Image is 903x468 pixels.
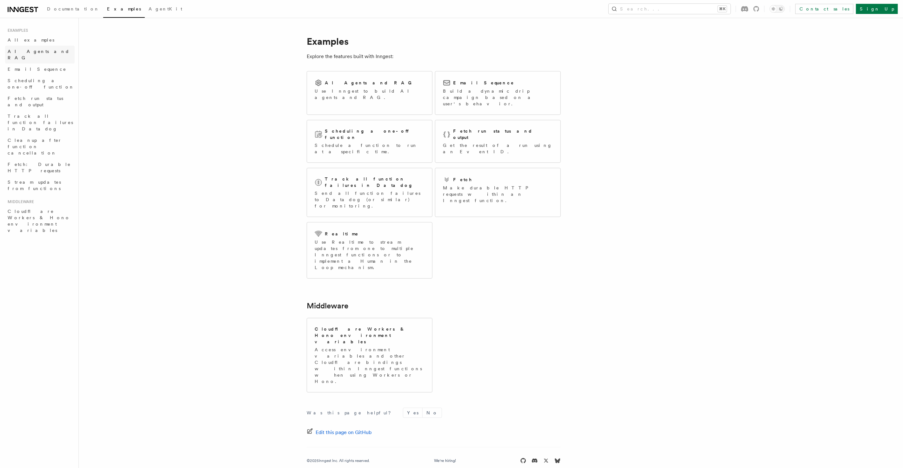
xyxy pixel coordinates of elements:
a: Fetch run status and output [5,93,75,110]
span: Email Sequence [8,67,66,72]
span: Examples [5,28,28,33]
span: Examples [107,6,141,11]
p: Schedule a function to run at a specific time. [315,142,425,155]
p: Get the result of a run using an Event ID. [443,142,553,155]
span: Cloudflare Workers & Hono environment variables [8,209,70,233]
a: Sign Up [856,4,898,14]
span: Documentation [47,6,99,11]
a: Track all function failures in Datadog [5,110,75,135]
button: Search...⌘K [609,4,731,14]
span: All examples [8,37,54,43]
a: RealtimeUse Realtime to stream updates from one to multiple Inngest functions or to implement a H... [307,222,432,279]
a: FetchMake durable HTTP requests within an Inngest function. [435,168,561,217]
h2: Fetch run status and output [453,128,553,141]
span: Fetch run status and output [8,96,63,107]
span: Middleware [5,199,34,204]
button: Toggle dark mode [770,5,785,13]
p: Use Realtime to stream updates from one to multiple Inngest functions or to implement a Human in ... [315,239,425,271]
a: We're hiring! [434,458,456,463]
a: Stream updates from functions [5,176,75,194]
h2: AI Agents and RAG [325,80,415,86]
a: Cleanup after function cancellation [5,135,75,159]
a: Track all function failures in DatadogSend all function failures to Datadog (or similar) for moni... [307,168,432,217]
h2: Realtime [325,231,359,237]
p: Make durable HTTP requests within an Inngest function. [443,185,553,204]
h2: Track all function failures in Datadog [325,176,425,188]
a: Scheduling a one-off functionSchedule a function to run at a specific time. [307,120,432,163]
span: Scheduling a one-off function [8,78,74,89]
span: Fetch: Durable HTTP requests [8,162,71,173]
button: No [423,408,442,418]
a: AI Agents and RAGUse Inngest to build AI agents and RAG. [307,71,432,115]
a: Edit this page on GitHub [307,428,372,437]
h2: Cloudflare Workers & Hono environment variables [315,326,425,345]
span: AgentKit [149,6,182,11]
a: Email SequenceBuild a dynamic drip campaign based on a user's behavior. [435,71,561,115]
span: Edit this page on GitHub [316,428,372,437]
h1: Examples [307,36,561,47]
a: Email Sequence [5,63,75,75]
p: Was this page helpful? [307,410,395,416]
a: Fetch run status and outputGet the result of a run using an Event ID. [435,120,561,163]
a: AgentKit [145,2,186,17]
div: © 2025 Inngest Inc. All rights reserved. [307,458,370,463]
a: Fetch: Durable HTTP requests [5,159,75,176]
p: Access environment variables and other Cloudflare bindings within Inngest functions when using Wo... [315,346,425,385]
a: Documentation [43,2,103,17]
p: Send all function failures to Datadog (or similar) for monitoring. [315,190,425,209]
a: Scheduling a one-off function [5,75,75,93]
kbd: ⌘K [718,6,727,12]
a: Cloudflare Workers & Hono environment variablesAccess environment variables and other Cloudflare ... [307,318,432,392]
span: Stream updates from functions [8,180,61,191]
button: Yes [403,408,422,418]
a: Middleware [307,301,348,310]
p: Explore the features built with Inngest: [307,52,561,61]
h2: Scheduling a one-off function [325,128,425,141]
a: Cloudflare Workers & Hono environment variables [5,206,75,236]
h2: Email Sequence [453,80,514,86]
p: Use Inngest to build AI agents and RAG. [315,88,425,101]
a: AI Agents and RAG [5,46,75,63]
h2: Fetch [453,176,472,183]
a: All examples [5,34,75,46]
span: Track all function failures in Datadog [8,114,73,131]
span: Cleanup after function cancellation [8,138,62,155]
span: AI Agents and RAG [8,49,70,60]
p: Build a dynamic drip campaign based on a user's behavior. [443,88,553,107]
a: Examples [103,2,145,18]
a: Contact sales [795,4,853,14]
